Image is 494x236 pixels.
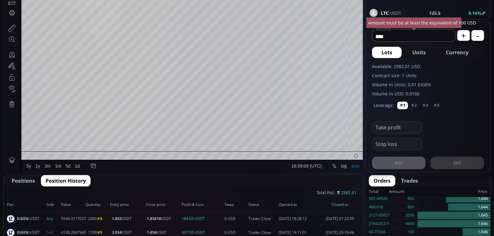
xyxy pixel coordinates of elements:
[372,47,402,58] button: Lots
[320,202,360,207] span: Closed at
[369,188,389,196] div: Total
[369,220,390,228] div: 2794.65371
[47,230,59,235] span: Sell
[14,219,17,228] div: Hide Drawings Toolbar
[418,220,490,228] div: 1.646
[112,216,122,221] b: 1.803
[36,23,54,27] div: 820.416K
[279,230,318,235] span: [DATE] 19:11:01
[405,211,414,219] div: 3500
[366,17,462,28] div: Amount must be at least the equivalent of 100 USD
[369,195,387,203] div: 547.44526
[372,63,484,70] label: Available: 2982.01 USD
[20,23,34,27] div: Volume
[381,10,401,16] span: :USDT
[404,188,487,196] div: Price
[94,15,104,20] div: 1.674
[418,203,490,212] div: 1.644
[374,102,394,109] label: Leverage:
[436,47,478,58] button: Currency
[124,15,134,20] div: 1.646
[369,203,383,211] div: 486.618
[97,216,102,221] b: ✕5
[147,216,180,222] span: USDT
[248,230,277,235] span: Trader Close
[446,49,469,56] span: Currency
[248,202,277,207] span: Status
[408,203,414,211] div: 800
[401,177,418,185] span: Trades
[106,15,109,20] div: H
[47,216,59,222] span: Buy
[151,15,182,20] div: −0.011 (−0.66%)
[147,216,161,221] b: 1.83618
[109,15,119,20] div: 1.675
[61,230,86,235] span: 4138.2667965
[372,90,484,97] label: Volume in USD: 0.0166
[147,230,180,235] span: USDT
[418,211,490,220] div: 1.645
[279,202,318,207] span: Opened at
[46,14,75,20] div: EigenLayer
[46,177,86,185] span: Position History
[6,84,11,90] div: 
[341,190,357,196] span: 2382.01
[381,10,389,16] b: LTC
[397,175,423,186] button: Trades
[147,230,157,235] b: 1.956
[408,102,419,109] button: ✕2
[112,216,145,222] span: USDT
[80,14,85,20] div: Market open
[12,177,35,185] span: Positions
[279,216,318,222] span: [DATE] 18:28:12
[88,230,110,235] span: 1700
[17,230,29,235] b: EIGEN
[225,216,247,222] span: 0 USD
[117,3,136,8] div: Indicators
[146,202,180,207] span: Close price
[418,195,490,203] div: 1.644
[53,3,58,8] div: 1 h
[369,228,385,236] div: 60.75334
[320,230,360,235] span: [DATE] 20:18:46
[112,230,122,235] b: 2.054
[97,230,102,235] b: ✕5
[369,211,390,219] div: 2127.65957
[17,216,40,222] span: :USDT
[248,216,277,222] span: Trader Close
[397,102,408,109] button: ✕1
[405,220,414,228] div: 4600
[381,49,392,56] span: Lots
[429,10,441,16] b: 125.5
[61,202,84,207] span: Value
[112,230,145,235] span: USDT
[61,216,86,222] span: 5546.3117027
[225,202,247,207] span: Swap
[372,72,484,79] label: Contract size: 1 Units
[372,81,484,88] label: Volume in Units: 0.01 EIGEN
[469,10,481,16] b: 8.16%
[420,102,430,109] button: ✕3
[90,15,94,20] div: O
[47,202,59,207] span: Side
[389,188,404,196] div: Amount
[431,102,442,109] button: ✕5
[85,3,103,8] div: Compare
[369,175,395,186] button: Orders
[412,49,426,56] span: Units
[4,186,363,198] div: Total PnL:
[7,175,40,186] button: Positions
[121,15,124,20] div: L
[36,14,46,20] div: 1h
[182,216,223,222] span: 184.03 USDT
[403,47,435,58] button: Units
[110,202,144,207] span: Entry price
[20,14,36,20] div: EIGEN
[374,177,391,185] span: Orders
[136,15,139,20] div: C
[88,216,110,222] span: 2000
[182,202,223,207] span: Profit & Loss
[471,30,484,41] button: -
[408,195,414,203] div: 900
[7,202,45,207] span: Pair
